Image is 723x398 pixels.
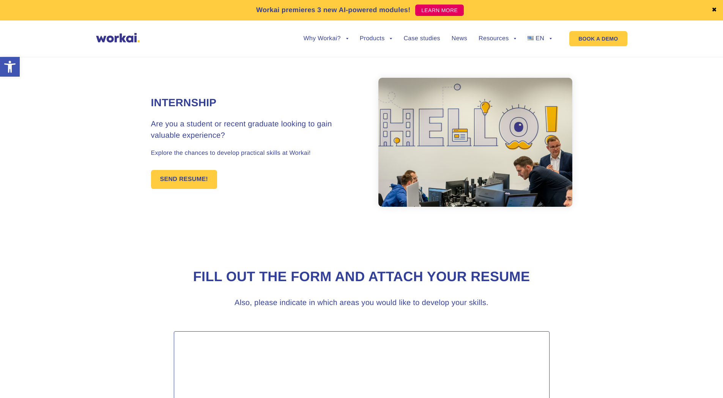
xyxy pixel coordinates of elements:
[303,36,348,42] a: Why Workai?
[712,7,717,13] a: ✖
[360,36,392,42] a: Products
[151,170,217,189] a: SEND RESUME!
[151,97,217,109] strong: Internship
[151,267,572,286] h2: Fill out the form and attach your resume
[151,120,332,140] span: Are you a student or recent graduate looking to gain valuable experience?
[219,297,504,308] h3: Also, please indicate in which areas you would like to develop your skills.
[536,35,544,42] span: EN
[403,36,440,42] a: Case studies
[151,149,362,158] p: Explore the chances to develop practical skills at Workai!
[479,36,516,42] a: Resources
[415,5,464,16] a: LEARN MORE
[452,36,467,42] a: News
[256,5,411,15] p: Workai premieres 3 new AI-powered modules!
[569,31,627,46] a: BOOK A DEMO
